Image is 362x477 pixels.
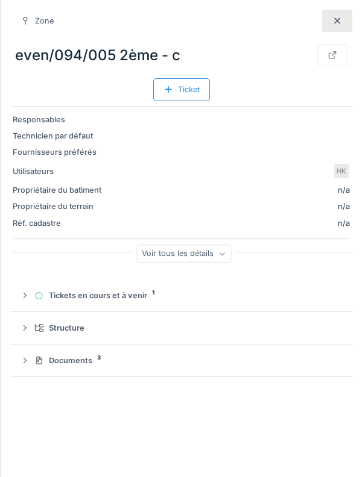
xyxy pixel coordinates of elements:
[15,317,348,339] summary: Structure
[15,285,348,307] summary: Tickets en cours et à venir1
[34,355,338,366] div: Documents
[13,184,103,196] div: Propriétaire du batiment
[136,245,231,263] div: Voir tous les détails
[10,39,352,71] div: even/094/005 2ème - c
[108,217,350,229] div: n/a
[153,78,210,101] div: Ticket
[34,322,338,334] div: Structure
[13,114,103,125] div: Responsables
[108,201,350,212] div: n/a
[35,15,54,26] div: Zone
[13,201,103,212] div: Propriétaire du terrain
[333,163,350,179] div: HK
[338,184,350,196] div: n/a
[15,349,348,372] summary: Documents3
[13,146,103,158] div: Fournisseurs préférés
[34,290,338,301] div: Tickets en cours et à venir
[13,166,103,177] div: Utilisateurs
[13,217,103,229] div: Réf. cadastre
[13,130,103,142] div: Technicien par défaut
